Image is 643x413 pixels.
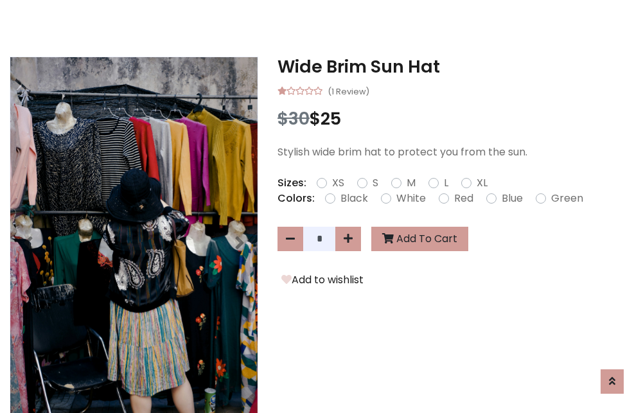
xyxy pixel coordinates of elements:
[321,107,341,130] span: 25
[551,191,583,206] label: Green
[277,175,306,191] p: Sizes:
[277,57,633,77] h3: Wide Brim Sun Hat
[328,83,369,98] small: (1 Review)
[454,191,473,206] label: Red
[277,191,315,206] p: Colors:
[396,191,426,206] label: White
[340,191,368,206] label: Black
[277,272,367,288] button: Add to wishlist
[373,175,378,191] label: S
[444,175,448,191] label: L
[407,175,416,191] label: M
[277,145,633,160] p: Stylish wide brim hat to protect you from the sun.
[502,191,523,206] label: Blue
[332,175,344,191] label: XS
[277,109,633,129] h3: $
[277,107,310,130] span: $30
[371,227,468,251] button: Add To Cart
[477,175,488,191] label: XL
